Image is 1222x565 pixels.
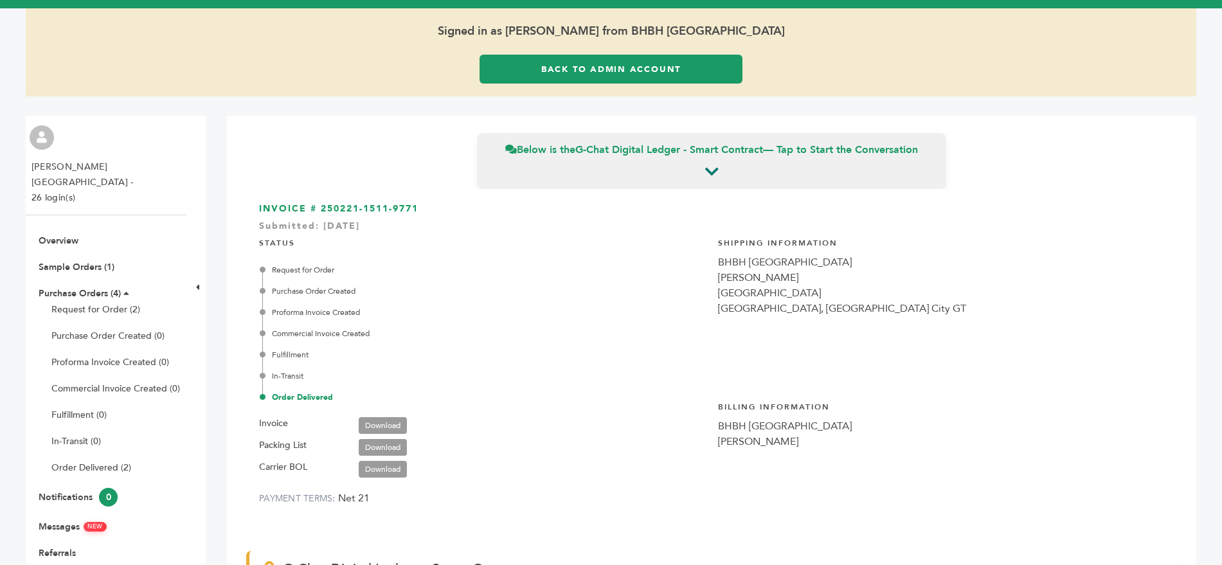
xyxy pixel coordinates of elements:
a: Download [359,439,407,456]
span: Below is the — Tap to Start the Conversation [505,143,918,157]
span: Net 21 [338,491,370,505]
li: [PERSON_NAME][GEOGRAPHIC_DATA] - 26 login(s) [31,159,183,206]
div: Submitted: [DATE] [259,220,1164,239]
div: Proforma Invoice Created [262,307,705,318]
h4: Billing Information [718,392,1164,419]
strong: G-Chat Digital Ledger - Smart Contract [575,143,763,157]
label: Carrier BOL [259,460,307,475]
a: Purchase Order Created (0) [51,330,165,342]
div: Commercial Invoice Created [262,328,705,339]
a: In-Transit (0) [51,435,101,447]
div: [GEOGRAPHIC_DATA] [718,285,1164,301]
div: In-Transit [262,370,705,382]
a: Purchase Orders (4) [39,287,121,300]
a: Overview [39,235,78,247]
a: MessagesNEW [39,521,107,533]
img: profile.png [30,125,54,150]
span: Signed in as [PERSON_NAME] from BHBH [GEOGRAPHIC_DATA] [26,8,1196,55]
h4: Shipping Information [718,228,1164,255]
label: PAYMENT TERMS: [259,492,336,505]
a: Commercial Invoice Created (0) [51,382,180,395]
a: Download [359,417,407,434]
a: Request for Order (2) [51,303,140,316]
a: Notifications0 [39,491,118,503]
a: Back to Admin Account [480,55,742,84]
div: Fulfillment [262,349,705,361]
a: Download [359,461,407,478]
div: [PERSON_NAME] [718,434,1164,449]
div: [GEOGRAPHIC_DATA], [GEOGRAPHIC_DATA] City GT [718,301,1164,316]
a: Fulfillment (0) [51,409,107,421]
label: Packing List [259,438,307,453]
div: BHBH [GEOGRAPHIC_DATA] [718,255,1164,270]
label: Invoice [259,416,288,431]
div: BHBH [GEOGRAPHIC_DATA] [718,418,1164,434]
div: Order Delivered [262,391,705,403]
div: [PERSON_NAME] [718,270,1164,285]
a: Order Delivered (2) [51,462,131,474]
a: Proforma Invoice Created (0) [51,356,169,368]
h4: STATUS [259,228,705,255]
a: Sample Orders (1) [39,261,114,273]
h3: INVOICE # 250221-1511-9771 [259,202,1164,215]
span: 0 [99,488,118,507]
a: Referrals [39,547,76,559]
div: Request for Order [262,264,705,276]
div: Purchase Order Created [262,285,705,297]
span: NEW [84,522,107,532]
